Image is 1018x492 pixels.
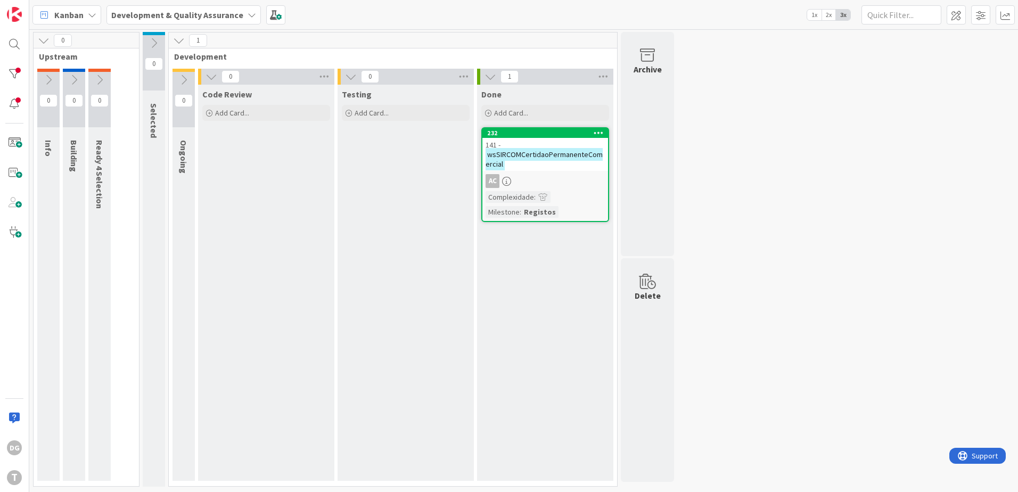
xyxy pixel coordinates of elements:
span: 0 [221,70,240,83]
span: 0 [175,94,193,107]
span: : [534,191,536,203]
span: 0 [54,34,72,47]
span: Building [69,140,79,172]
div: AC [482,174,608,188]
span: Code Review [202,89,252,100]
div: T [7,470,22,485]
a: 232141 -wsSIRCOMCertidaoPermanenteComercialACComplexidade:Milestone:Registos [481,127,609,222]
span: Add Card... [215,108,249,118]
span: Kanban [54,9,84,21]
span: Add Card... [355,108,389,118]
span: Upstream [39,51,126,62]
span: Testing [342,89,372,100]
span: : [520,206,521,218]
img: Visit kanbanzone.com [7,7,22,22]
div: AC [486,174,499,188]
span: 0 [39,94,58,107]
span: 1 [189,34,207,47]
div: Milestone [486,206,520,218]
span: Development [174,51,604,62]
span: Ongoing [178,140,189,174]
mark: wsSIRCOMCertidaoPermanenteComercial [486,148,603,170]
span: Selected [149,103,159,138]
div: 232 [487,129,608,137]
span: 0 [361,70,379,83]
div: 232141 -wsSIRCOMCertidaoPermanenteComercial [482,128,608,171]
span: Add Card... [494,108,528,118]
span: 1 [500,70,519,83]
span: Support [22,2,48,14]
span: Done [481,89,502,100]
div: Complexidade [486,191,534,203]
span: 0 [65,94,83,107]
div: Delete [635,289,661,302]
span: 0 [145,58,163,70]
span: Info [43,140,54,157]
span: Ready 4 Selection [94,140,105,209]
div: Archive [634,63,662,76]
span: 2x [822,10,836,20]
input: Quick Filter... [861,5,941,24]
div: DG [7,440,22,455]
span: 1x [807,10,822,20]
b: Development & Quality Assurance [111,10,243,20]
div: 232 [482,128,608,138]
div: Registos [521,206,559,218]
span: 0 [91,94,109,107]
span: 3x [836,10,850,20]
span: 141 - [486,140,500,150]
